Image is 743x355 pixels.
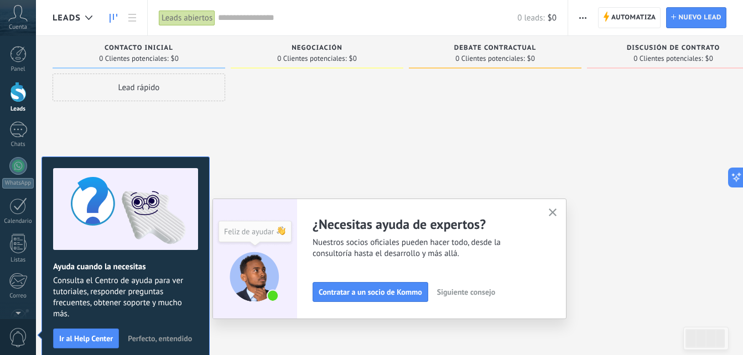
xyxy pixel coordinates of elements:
[292,44,342,52] span: Negociación
[236,44,398,54] div: Negociación
[123,7,142,29] a: Lista
[666,7,726,28] a: Nuevo lead
[517,13,544,23] span: 0 leads:
[627,44,720,52] span: Discusión de contrato
[53,275,198,320] span: Consulta el Centro de ayuda para ver tutoriales, responder preguntas frecuentes, obtener soporte ...
[53,74,225,101] div: Lead rápido
[99,55,168,62] span: 0 Clientes potenciales:
[548,13,557,23] span: $0
[575,7,591,28] button: Más
[53,328,119,348] button: Ir al Help Center
[2,257,34,264] div: Listas
[2,141,34,148] div: Chats
[53,262,198,272] h2: Ayuda cuando la necesitas
[454,44,536,52] span: Debate contractual
[678,8,721,28] span: Nuevo lead
[9,24,27,31] span: Cuenta
[455,55,524,62] span: 0 Clientes potenciales:
[598,7,661,28] a: Automatiza
[633,55,703,62] span: 0 Clientes potenciales:
[59,335,113,342] span: Ir al Help Center
[349,55,357,62] span: $0
[53,13,81,23] span: Leads
[2,66,34,73] div: Panel
[611,8,656,28] span: Automatiza
[313,216,535,233] h2: ¿Necesitas ayuda de expertos?
[432,284,500,300] button: Siguiente consejo
[171,55,179,62] span: $0
[414,44,576,54] div: Debate contractual
[527,55,535,62] span: $0
[105,44,173,52] span: Contacto inicial
[319,288,422,296] span: Contratar a un socio de Kommo
[313,282,428,302] button: Contratar a un socio de Kommo
[2,293,34,300] div: Correo
[277,55,346,62] span: 0 Clientes potenciales:
[2,106,34,113] div: Leads
[128,335,192,342] span: Perfecto, entendido
[104,7,123,29] a: Leads
[437,288,495,296] span: Siguiente consejo
[313,237,535,259] span: Nuestros socios oficiales pueden hacer todo, desde la consultoría hasta el desarrollo y más allá.
[2,218,34,225] div: Calendario
[159,10,215,26] div: Leads abiertos
[58,44,220,54] div: Contacto inicial
[705,55,713,62] span: $0
[123,330,197,347] button: Perfecto, entendido
[2,178,34,189] div: WhatsApp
